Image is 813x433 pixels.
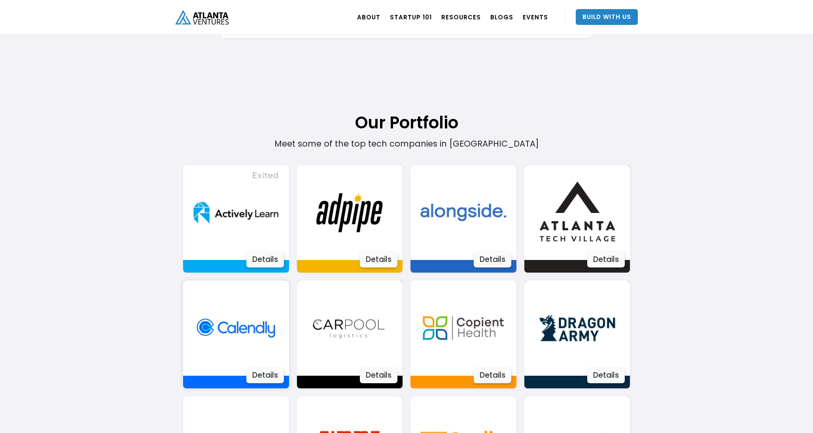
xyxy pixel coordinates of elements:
a: BLOGS [490,6,513,28]
img: Image 3 [416,165,511,260]
img: Image 3 [188,281,284,376]
a: ABOUT [357,6,380,28]
div: Details [246,367,284,383]
div: Meet some of the top tech companies in [GEOGRAPHIC_DATA] [228,48,585,149]
img: Image 3 [529,281,625,376]
img: Image 3 [302,281,397,376]
div: Details [474,367,511,383]
div: Details [587,367,625,383]
div: Details [360,252,397,267]
div: Details [587,252,625,267]
img: Image 3 [529,165,625,260]
div: Details [474,252,511,267]
div: Details [360,367,397,383]
a: RESOURCES [441,6,481,28]
a: Startup 101 [390,6,432,28]
a: Build With Us [576,9,638,25]
img: Image 3 [302,165,397,260]
a: EVENTS [523,6,548,28]
img: Image 3 [188,165,284,260]
h1: Our Portfolio [183,48,630,134]
div: Details [246,252,284,267]
img: Image 3 [416,281,511,376]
